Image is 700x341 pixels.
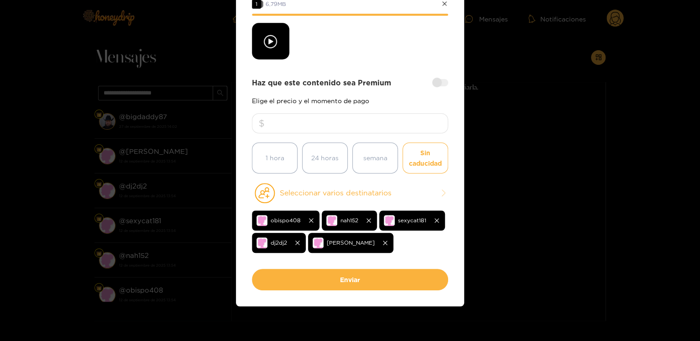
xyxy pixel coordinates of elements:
button: semana [352,142,398,173]
font: nah152 [340,217,358,223]
button: Sin caducidad [402,142,448,173]
font: Sin caducidad [409,149,442,167]
font: 1 hora [266,154,284,161]
font: semana [363,154,387,161]
button: 24 horas [302,142,348,173]
font: obispo408 [271,217,301,223]
font: Enviar [340,276,360,283]
font: Elige el precio y el momento de pago [252,97,369,104]
button: 1 hora [252,142,298,173]
img: no-avatar.png [256,237,267,248]
font: [PERSON_NAME] [327,240,375,246]
img: no-avatar.png [384,215,395,226]
font: 1 [256,1,257,7]
font: MB [277,1,286,7]
img: no-avatar.png [256,215,267,226]
font: 24 horas [311,154,339,161]
font: sexycat181 [398,217,426,223]
font: Haz que este contenido sea Premium [252,79,391,87]
font: 6,79 [266,1,277,7]
font: Seleccionar varios destinatarios [280,189,392,197]
button: Enviar [252,269,448,290]
img: no-avatar.png [326,215,337,226]
font: dj2dj2 [271,240,287,246]
img: no-avatar.png [313,237,324,248]
button: Seleccionar varios destinatarios [252,183,448,204]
